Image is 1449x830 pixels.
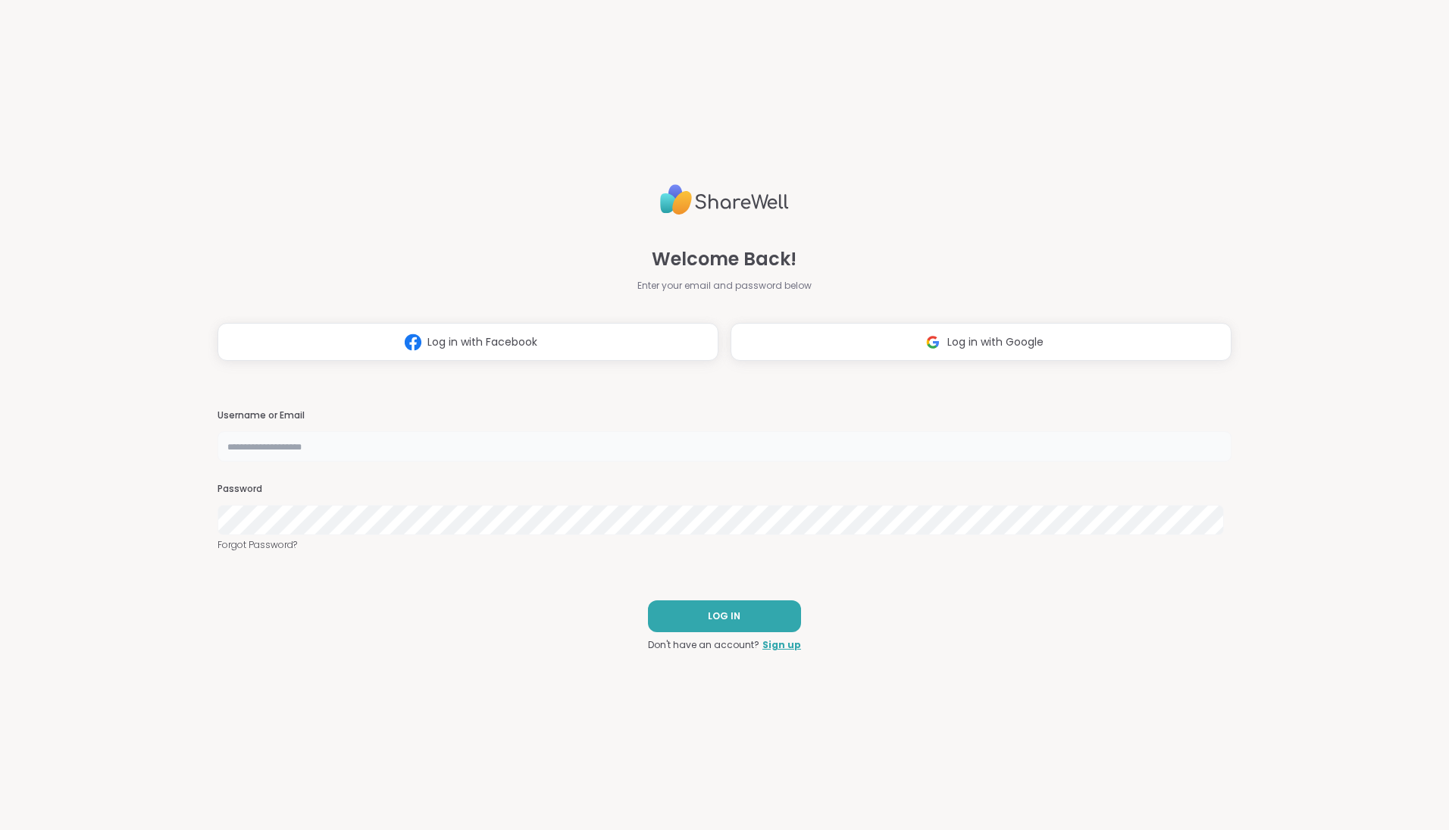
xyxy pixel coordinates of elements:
button: LOG IN [648,600,801,632]
span: Enter your email and password below [637,279,812,293]
h3: Password [218,483,1231,496]
img: ShareWell Logo [660,178,789,221]
span: Don't have an account? [648,638,759,652]
span: Log in with Google [947,334,1044,350]
a: Forgot Password? [218,538,1231,552]
img: ShareWell Logomark [919,328,947,356]
span: LOG IN [708,609,740,623]
button: Log in with Google [731,323,1231,361]
button: Log in with Facebook [218,323,718,361]
h3: Username or Email [218,409,1231,422]
span: Log in with Facebook [427,334,537,350]
a: Sign up [762,638,801,652]
img: ShareWell Logomark [399,328,427,356]
span: Welcome Back! [652,246,796,273]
